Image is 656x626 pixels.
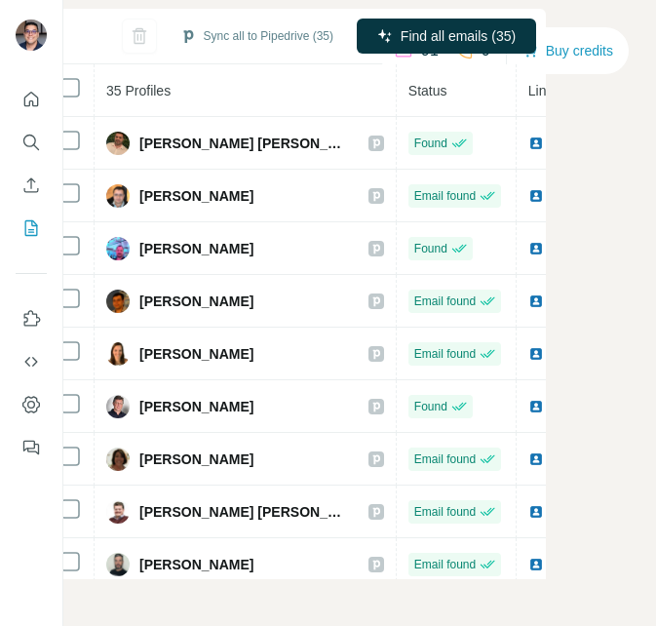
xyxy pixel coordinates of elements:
[16,125,47,160] button: Search
[139,239,253,258] span: [PERSON_NAME]
[408,83,447,98] span: Status
[139,450,253,469] span: [PERSON_NAME]
[16,20,47,51] img: Avatar
[414,135,447,152] span: Found
[16,82,47,117] button: Quick start
[16,430,47,465] button: Feedback
[528,83,580,98] span: LinkedIn
[16,387,47,422] button: Dashboard
[106,184,130,208] img: Avatar
[139,292,253,311] span: [PERSON_NAME]
[522,37,613,64] button: Buy credits
[528,504,544,520] img: LinkedIn logo
[106,83,171,98] span: 35 Profiles
[139,397,253,416] span: [PERSON_NAME]
[139,502,349,522] span: [PERSON_NAME] [PERSON_NAME]
[357,19,536,54] button: Find all emails (35)
[414,503,476,521] span: Email found
[106,237,130,260] img: Avatar
[106,553,130,576] img: Avatar
[106,448,130,471] img: Avatar
[16,211,47,246] button: My lists
[106,500,130,524] img: Avatar
[414,345,476,363] span: Email found
[528,188,544,204] img: LinkedIn logo
[106,132,130,155] img: Avatar
[414,556,476,573] span: Email found
[528,346,544,362] img: LinkedIn logo
[528,451,544,467] img: LinkedIn logo
[106,290,130,313] img: Avatar
[528,293,544,309] img: LinkedIn logo
[106,342,130,366] img: Avatar
[528,241,544,256] img: LinkedIn logo
[528,136,544,151] img: LinkedIn logo
[414,398,447,415] span: Found
[414,187,476,205] span: Email found
[139,555,253,574] span: [PERSON_NAME]
[167,21,347,51] button: Sync all to Pipedrive (35)
[414,450,476,468] span: Email found
[139,134,349,153] span: [PERSON_NAME] [PERSON_NAME]
[16,301,47,336] button: Use Surfe on LinkedIn
[106,395,130,418] img: Avatar
[528,557,544,572] img: LinkedIn logo
[414,240,447,257] span: Found
[414,293,476,310] span: Email found
[16,344,47,379] button: Use Surfe API
[401,26,516,46] span: Find all emails (35)
[16,168,47,203] button: Enrich CSV
[528,399,544,414] img: LinkedIn logo
[139,186,253,206] span: [PERSON_NAME]
[139,344,253,364] span: [PERSON_NAME]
